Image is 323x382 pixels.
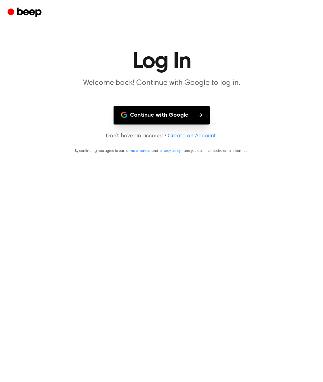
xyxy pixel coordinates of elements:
[8,7,43,19] a: Beep
[168,132,216,141] a: Create an Account
[8,148,315,154] p: By continuing, you agree to our and , and you opt in to receive emails from us.
[114,106,210,125] button: Continue with Google
[8,132,315,141] p: Don’t have an account?
[8,50,315,73] h1: Log In
[159,149,181,153] a: privacy policy
[125,149,150,153] a: terms of service
[41,78,282,88] p: Welcome back! Continue with Google to log in.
